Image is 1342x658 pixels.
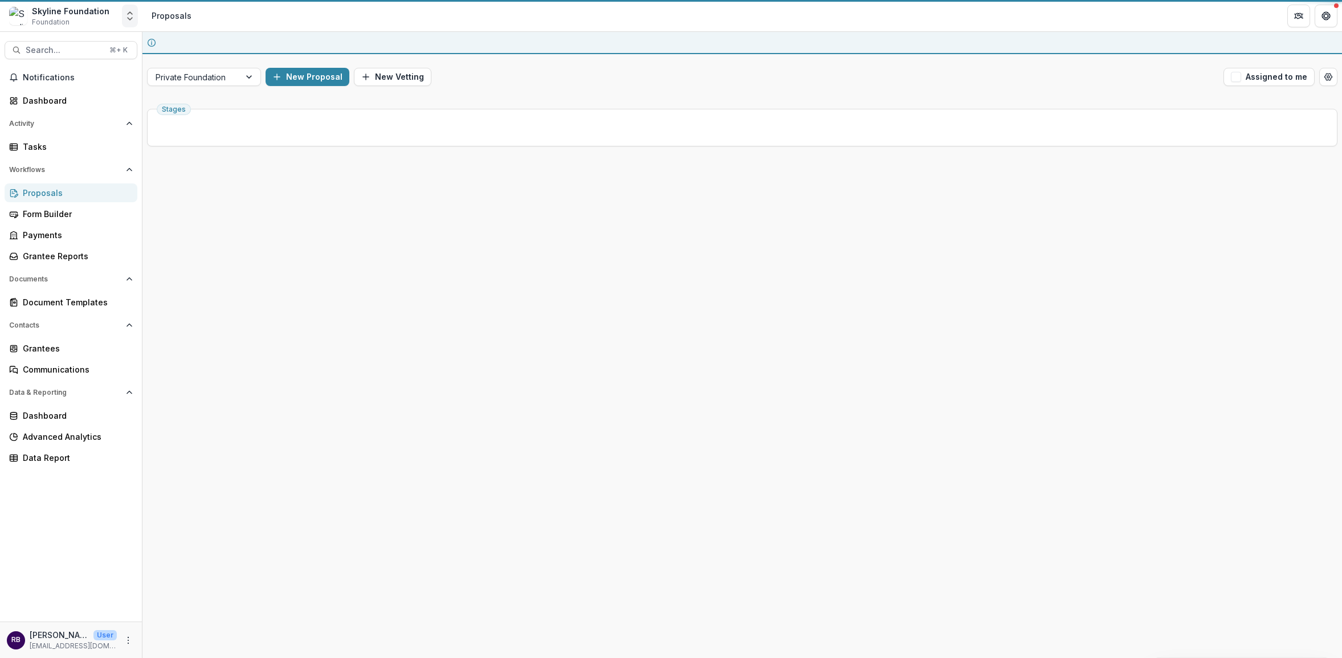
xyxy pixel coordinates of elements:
a: Form Builder [5,205,137,223]
a: Data Report [5,448,137,467]
span: Workflows [9,166,121,174]
span: Search... [26,46,103,55]
a: Payments [5,226,137,244]
div: Payments [23,229,128,241]
button: Search... [5,41,137,59]
button: Open entity switcher [122,5,138,27]
button: Open Documents [5,270,137,288]
button: New Proposal [266,68,349,86]
a: Proposals [5,183,137,202]
button: Assigned to me [1223,68,1315,86]
a: Grantees [5,339,137,358]
button: New Vetting [354,68,431,86]
span: Contacts [9,321,121,329]
div: Document Templates [23,296,128,308]
p: [EMAIL_ADDRESS][DOMAIN_NAME] [30,641,117,651]
button: More [121,634,135,647]
button: Notifications [5,68,137,87]
div: Communications [23,363,128,375]
div: Proposals [152,10,191,22]
div: Tasks [23,141,128,153]
span: Activity [9,120,121,128]
div: ⌘ + K [107,44,130,56]
a: Communications [5,360,137,379]
nav: breadcrumb [147,7,196,24]
button: Partners [1287,5,1310,27]
span: Stages [162,105,186,113]
button: Open Workflows [5,161,137,179]
span: Foundation [32,17,70,27]
div: Rose Brookhouse [11,636,21,644]
a: Document Templates [5,293,137,312]
button: Open Data & Reporting [5,383,137,402]
a: Dashboard [5,406,137,425]
a: Tasks [5,137,137,156]
div: Dashboard [23,95,128,107]
span: Notifications [23,73,133,83]
p: [PERSON_NAME] [30,629,89,641]
div: Data Report [23,452,128,464]
div: Skyline Foundation [32,5,109,17]
div: Grantee Reports [23,250,128,262]
span: Documents [9,275,121,283]
a: Grantee Reports [5,247,137,265]
a: Dashboard [5,91,137,110]
div: Grantees [23,342,128,354]
a: Advanced Analytics [5,427,137,446]
button: Open table manager [1319,68,1337,86]
div: Dashboard [23,410,128,422]
div: Advanced Analytics [23,431,128,443]
div: Form Builder [23,208,128,220]
p: User [93,630,117,640]
button: Open Contacts [5,316,137,334]
div: Proposals [23,187,128,199]
img: Skyline Foundation [9,7,27,25]
button: Get Help [1315,5,1337,27]
button: Open Activity [5,115,137,133]
span: Data & Reporting [9,389,121,397]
